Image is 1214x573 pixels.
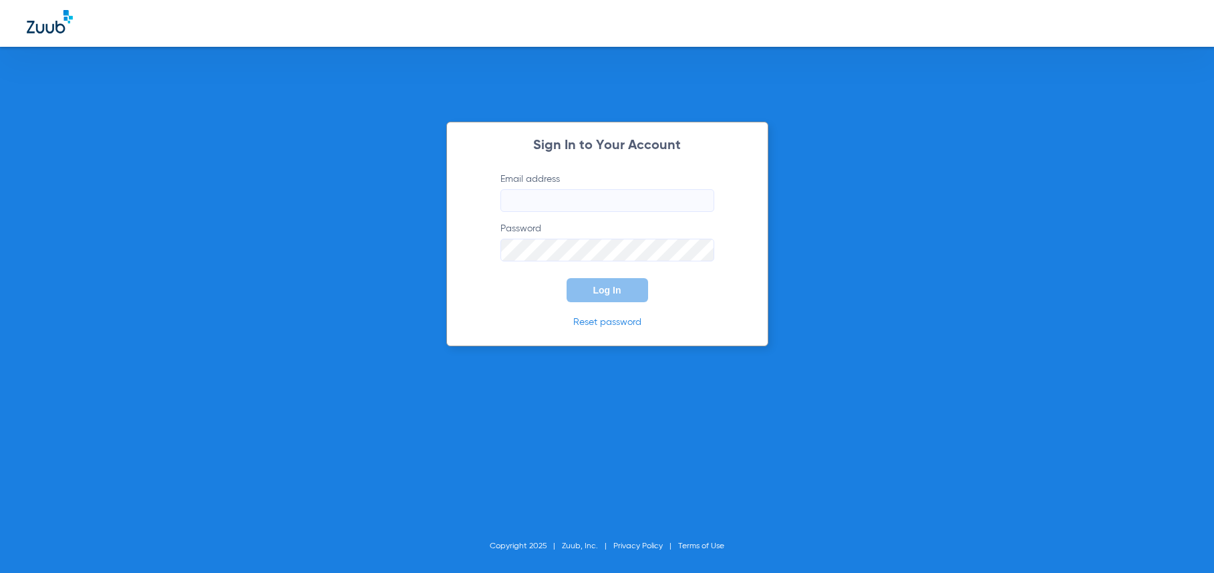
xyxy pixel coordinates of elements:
a: Terms of Use [678,542,724,550]
span: Log In [593,285,621,296]
label: Email address [500,173,714,212]
li: Zuub, Inc. [562,540,613,553]
li: Copyright 2025 [490,540,562,553]
a: Reset password [573,318,641,327]
img: Zuub Logo [27,10,73,33]
input: Email address [500,189,714,212]
a: Privacy Policy [613,542,663,550]
button: Log In [567,278,648,302]
input: Password [500,239,714,261]
h2: Sign In to Your Account [480,139,734,152]
label: Password [500,222,714,261]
